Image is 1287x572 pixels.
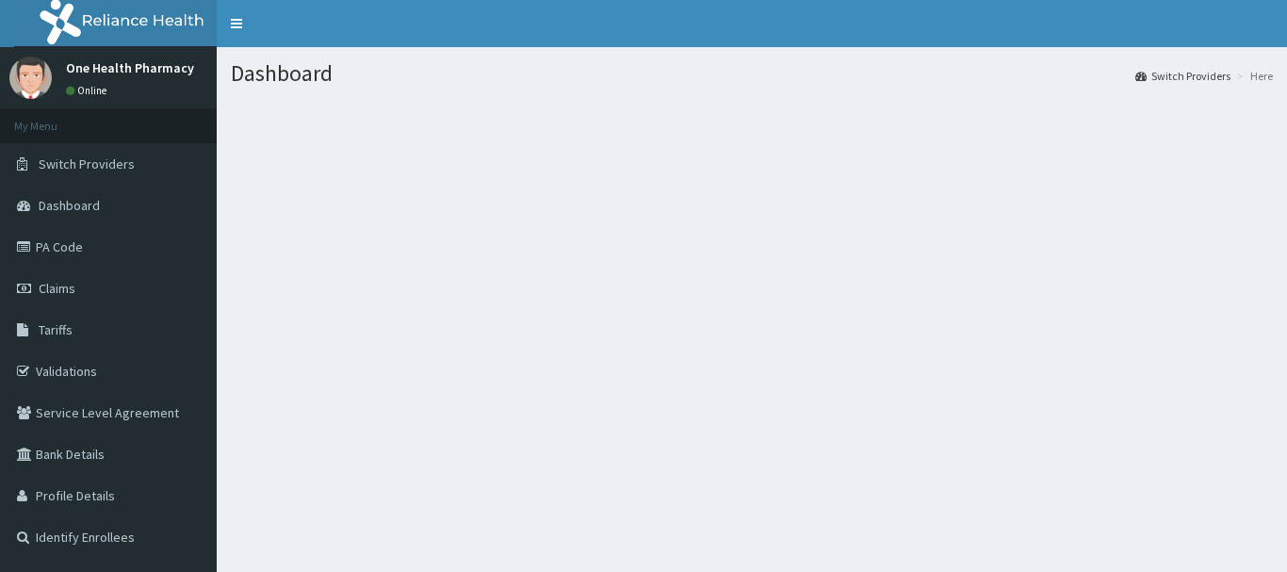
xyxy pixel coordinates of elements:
[9,57,52,99] img: User Image
[39,321,73,338] span: Tariffs
[39,280,75,297] span: Claims
[231,61,1273,86] h1: Dashboard
[39,155,135,172] span: Switch Providers
[1232,68,1273,84] li: Here
[39,197,100,214] span: Dashboard
[66,84,111,97] a: Online
[1135,68,1230,84] a: Switch Providers
[66,61,194,74] p: One Health Pharmacy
